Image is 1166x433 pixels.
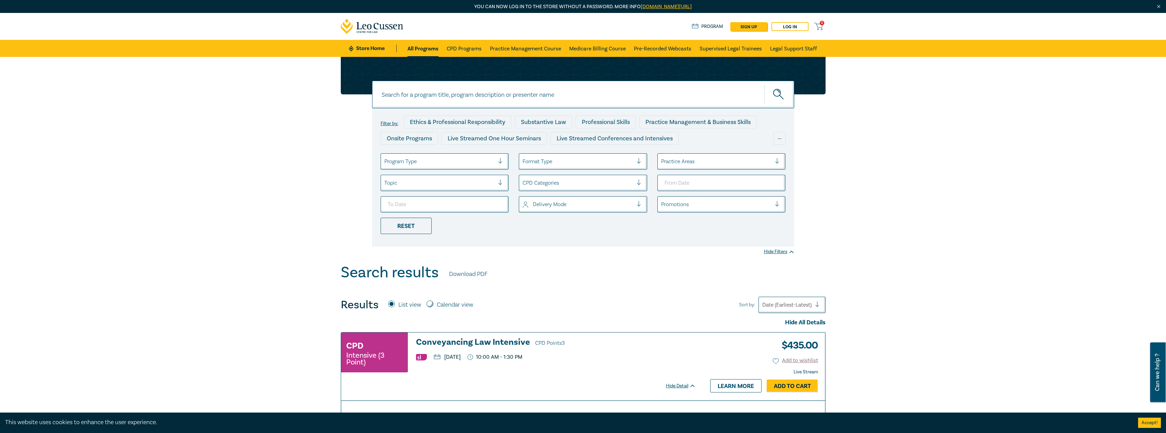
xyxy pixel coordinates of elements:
[794,369,818,375] strong: Live Stream
[346,340,363,352] h3: CPD
[381,132,438,145] div: Onsite Programs
[341,264,439,281] h1: Search results
[490,40,561,57] a: Practice Management Course
[416,338,696,348] a: Conveyancing Law Intensive CPD Points3
[467,354,523,360] p: 10:00 AM - 1:30 PM
[384,158,386,165] input: select
[416,338,696,348] h3: Conveyancing Law Intensive
[710,379,762,392] a: Learn more
[639,115,757,128] div: Practice Management & Business Skills
[492,148,570,161] div: Pre-Recorded Webcasts
[434,354,461,360] p: [DATE]
[381,218,432,234] div: Reset
[416,354,427,360] img: Substantive Law
[661,158,662,165] input: select
[692,23,723,30] a: Program
[574,148,648,161] div: 10 CPD Point Packages
[777,338,818,353] h3: $ 435.00
[341,3,826,11] p: You can now log in to the store without a password. More info
[550,132,679,145] div: Live Streamed Conferences and Intensives
[569,40,626,57] a: Medicare Billing Course
[381,196,509,213] input: To Date
[384,179,386,187] input: select
[404,115,511,128] div: Ethics & Professional Responsibility
[739,301,755,309] span: Sort by:
[771,22,809,31] a: Log in
[346,352,403,366] small: Intensive (3 Point)
[398,300,421,309] label: List view
[381,148,489,161] div: Live Streamed Practical Workshops
[523,179,524,187] input: select
[652,148,714,161] div: National Programs
[634,40,691,57] a: Pre-Recorded Webcasts
[700,40,762,57] a: Supervised Legal Trainees
[449,270,488,279] a: Download PDF
[764,248,794,255] div: Hide Filters
[657,175,786,191] input: From Date
[641,3,692,10] a: [DOMAIN_NAME][URL]
[767,380,818,392] a: Add to Cart
[408,40,438,57] a: All Programs
[730,22,767,31] a: sign up
[381,121,398,126] label: Filter by:
[666,383,703,389] div: Hide Detail
[1156,4,1162,10] img: Close
[770,40,817,57] a: Legal Support Staff
[773,357,818,365] button: Add to wishlist
[1154,346,1161,398] span: Can we help ?
[515,115,572,128] div: Substantive Law
[523,201,524,208] input: select
[349,45,396,52] a: Store Home
[437,300,473,309] label: Calendar view
[773,132,786,145] div: ...
[341,298,379,312] h4: Results
[5,418,1128,427] div: This website uses cookies to enhance the user experience.
[576,115,636,128] div: Professional Skills
[820,21,824,25] span: 0
[442,132,547,145] div: Live Streamed One Hour Seminars
[447,40,482,57] a: CPD Programs
[762,301,764,309] input: Sort by
[535,340,565,346] span: CPD Points 3
[523,158,524,165] input: select
[341,318,826,327] div: Hide All Details
[372,81,794,108] input: Search for a program title, program description or presenter name
[661,201,662,208] input: select
[1138,418,1161,428] button: Accept cookies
